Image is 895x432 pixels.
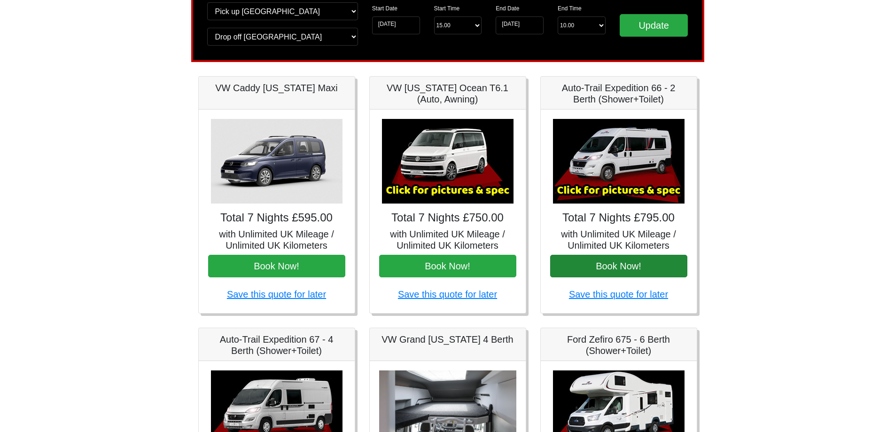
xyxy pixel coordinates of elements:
label: Start Date [372,4,397,13]
input: Start Date [372,16,420,34]
h4: Total 7 Nights £750.00 [379,211,516,225]
label: End Time [558,4,582,13]
img: Auto-Trail Expedition 66 - 2 Berth (Shower+Toilet) [553,119,685,204]
img: VW Caddy California Maxi [211,119,342,204]
h5: VW [US_STATE] Ocean T6.1 (Auto, Awning) [379,82,516,105]
input: Return Date [496,16,544,34]
h5: with Unlimited UK Mileage / Unlimited UK Kilometers [208,228,345,251]
h5: Auto-Trail Expedition 67 - 4 Berth (Shower+Toilet) [208,334,345,356]
label: Start Time [434,4,460,13]
h5: with Unlimited UK Mileage / Unlimited UK Kilometers [379,228,516,251]
a: Save this quote for later [569,289,668,299]
h5: Auto-Trail Expedition 66 - 2 Berth (Shower+Toilet) [550,82,687,105]
a: Save this quote for later [227,289,326,299]
h5: Ford Zefiro 675 - 6 Berth (Shower+Toilet) [550,334,687,356]
h5: with Unlimited UK Mileage / Unlimited UK Kilometers [550,228,687,251]
input: Update [620,14,688,37]
h4: Total 7 Nights £795.00 [550,211,687,225]
button: Book Now! [379,255,516,277]
button: Book Now! [208,255,345,277]
button: Book Now! [550,255,687,277]
img: VW California Ocean T6.1 (Auto, Awning) [382,119,514,204]
a: Save this quote for later [398,289,497,299]
label: End Date [496,4,519,13]
h5: VW Grand [US_STATE] 4 Berth [379,334,516,345]
h5: VW Caddy [US_STATE] Maxi [208,82,345,94]
h4: Total 7 Nights £595.00 [208,211,345,225]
